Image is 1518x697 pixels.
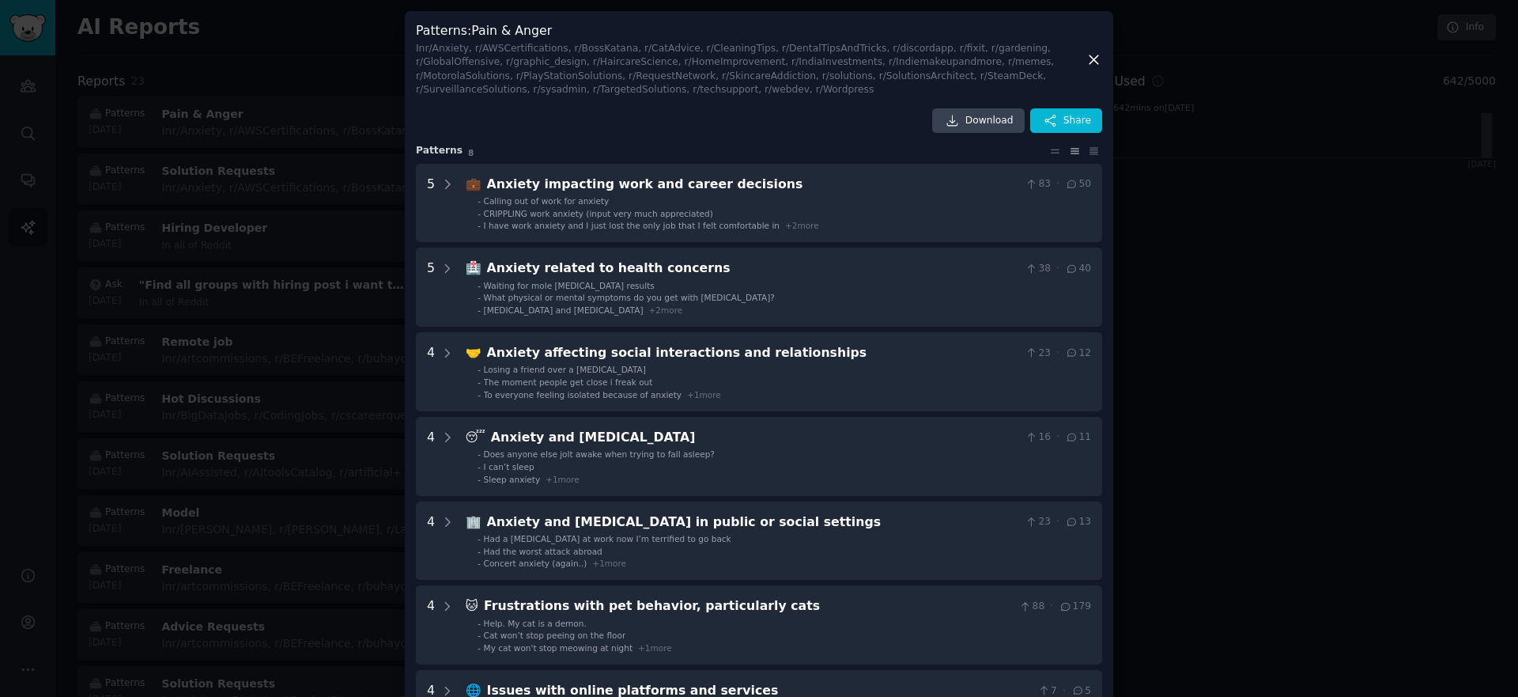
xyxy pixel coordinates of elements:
div: - [478,461,481,472]
span: + 1 more [546,475,580,484]
div: - [478,449,481,460]
span: Pattern s [416,144,463,158]
div: - [478,389,481,400]
div: 5 [427,259,435,316]
span: · [1056,347,1059,361]
div: - [478,280,481,291]
div: - [478,546,481,557]
div: In r/Anxiety, r/AWSCertifications, r/BossKatana, r/CatAdvice, r/CleaningTips, r/DentalTipsAndTric... [416,42,1086,97]
span: 179 [1059,600,1091,614]
span: · [1056,262,1059,276]
span: [MEDICAL_DATA] and [MEDICAL_DATA] [484,305,644,315]
span: 8 [468,148,474,157]
div: 4 [427,343,435,400]
span: + 1 more [638,643,672,653]
span: Had a [MEDICAL_DATA] at work now I’m terrified to go back [484,534,731,544]
div: - [478,364,481,375]
div: - [478,558,481,569]
span: · [1050,600,1053,614]
span: 11 [1065,430,1091,445]
div: Anxiety and [MEDICAL_DATA] in public or social settings [487,513,1019,532]
span: 13 [1065,515,1091,529]
span: · [1056,177,1059,191]
span: 23 [1025,515,1051,529]
span: What physical or mental symptoms do you get with [MEDICAL_DATA]? [484,293,775,302]
span: + 1 more [592,559,626,568]
span: Does anyone else jolt awake when trying to fall asleep? [484,449,715,459]
div: Anxiety and [MEDICAL_DATA] [491,428,1019,448]
div: - [478,305,481,316]
span: + 1 more [687,390,721,400]
span: + 2 more [648,305,682,315]
span: 38 [1025,262,1051,276]
div: Anxiety impacting work and career decisions [487,175,1019,195]
div: 5 [427,175,435,232]
span: 40 [1065,262,1091,276]
span: 🤝 [466,345,481,360]
span: 23 [1025,347,1051,361]
div: 4 [427,428,435,485]
span: 🏥 [466,260,481,275]
span: The moment people get close i freak out [484,377,653,387]
div: 4 [427,513,435,570]
span: Share [1063,114,1091,128]
span: I can’t sleep [484,462,534,472]
span: Help. My cat is a demon. [484,619,587,628]
div: - [478,377,481,388]
div: - [478,292,481,303]
div: - [478,208,481,219]
span: Concert anxiety (again..) [484,559,587,568]
span: 😴 [466,430,485,445]
span: 💼 [466,176,481,191]
span: Losing a friend over a [MEDICAL_DATA] [484,365,646,374]
span: Calling out of work for anxiety [484,196,610,206]
div: - [478,630,481,641]
span: · [1056,515,1059,529]
span: To everyone feeling isolated because of anxiety [484,390,682,400]
div: - [478,533,481,544]
div: 4 [427,597,435,653]
span: 🐱 [466,598,478,613]
span: CRIPPLING work anxiety (input very much appreciated) [484,209,713,218]
span: 88 [1018,600,1044,614]
span: I have work anxiety and I just lost the only job that I felt comfortable in [484,221,780,230]
span: Sleep anxiety [484,475,541,484]
span: 16 [1025,430,1051,445]
span: · [1056,430,1059,445]
a: Download [932,108,1025,134]
div: Anxiety affecting social interactions and relationships [487,343,1019,363]
div: - [478,618,481,629]
div: - [478,642,481,653]
span: Had the worst attack abroad [484,547,602,556]
button: Share [1030,108,1102,134]
span: Waiting for mole [MEDICAL_DATA] results [484,281,655,290]
span: + 2 more [785,221,819,230]
div: - [478,474,481,485]
span: 12 [1065,347,1091,361]
span: My cat won't stop meowing at night [484,643,632,653]
span: Cat won’t stop peeing on the floor [484,631,626,640]
div: - [478,195,481,206]
h3: Patterns : Pain & Anger [416,22,1086,97]
div: Frustrations with pet behavior, particularly cats [484,597,1013,616]
span: 🏢 [466,514,481,529]
div: - [478,220,481,231]
span: 50 [1065,177,1091,191]
div: Anxiety related to health concerns [487,259,1019,278]
span: 83 [1025,177,1051,191]
span: Download [965,114,1014,128]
